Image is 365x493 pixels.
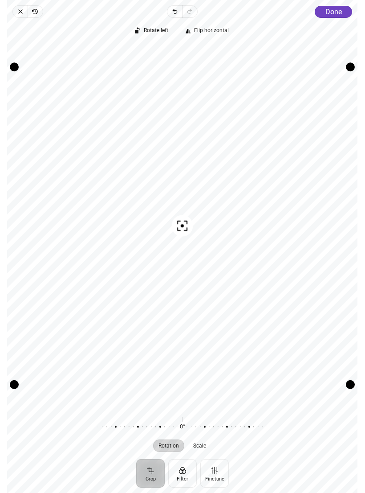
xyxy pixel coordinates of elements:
span: Rotate left [144,28,169,33]
button: Done [315,6,353,18]
span: Flip horizontal [195,28,229,33]
span: Done [325,8,342,16]
div: Drag edge l [10,67,19,384]
div: Drag corner tl [10,62,19,71]
span: Scale [194,443,207,448]
div: Drag corner br [346,380,355,389]
button: Finetune [200,459,229,488]
div: Drag corner tr [346,62,355,71]
button: Rotate left [131,25,174,37]
div: Drag edge b [14,380,350,389]
span: Rotation [159,443,179,448]
button: Flip horizontal [181,25,235,37]
div: Drag edge r [346,67,355,384]
button: Scale [188,440,212,452]
button: Crop [136,459,165,488]
button: Rotation [154,440,185,452]
button: Filter [168,459,197,488]
div: Drag corner bl [10,380,19,389]
div: Drag edge t [14,62,350,71]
